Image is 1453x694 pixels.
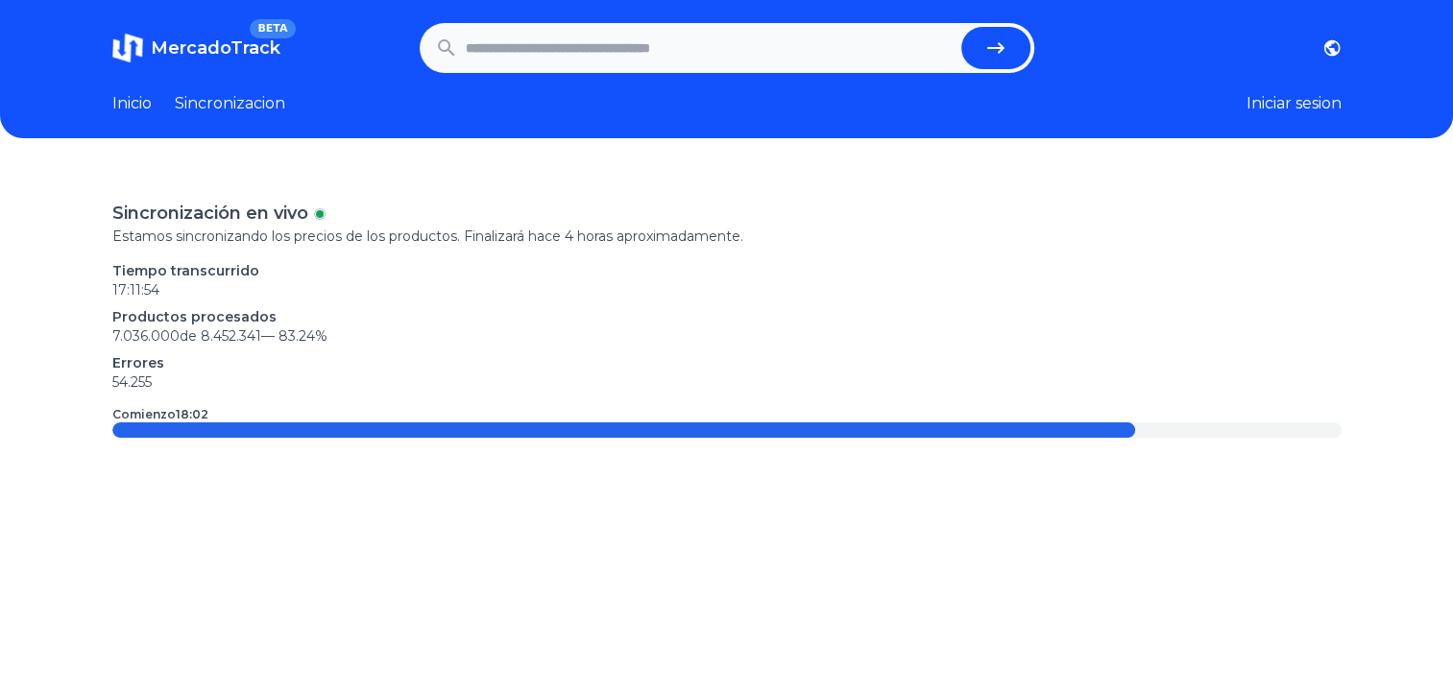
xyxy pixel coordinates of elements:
span: 83.24 % [278,327,327,345]
p: Productos procesados [112,307,1342,326]
a: MercadoTrackBETA [112,33,280,63]
p: Estamos sincronizando los precios de los productos. Finalizará hace 4 horas aproximadamente. [112,227,1342,246]
p: 7.036.000 de 8.452.341 — [112,326,1342,346]
span: MercadoTrack [151,37,280,59]
time: 17:11:54 [112,281,159,299]
p: 54.255 [112,372,1342,392]
a: Sincronizacion [175,92,285,115]
span: BETA [250,19,295,38]
p: Tiempo transcurrido [112,261,1342,280]
time: 18:02 [176,407,208,421]
button: Iniciar sesion [1247,92,1342,115]
img: MercadoTrack [112,33,143,63]
p: Sincronización en vivo [112,200,308,227]
p: Comienzo [112,407,208,422]
p: Errores [112,353,1342,372]
a: Inicio [112,92,152,115]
